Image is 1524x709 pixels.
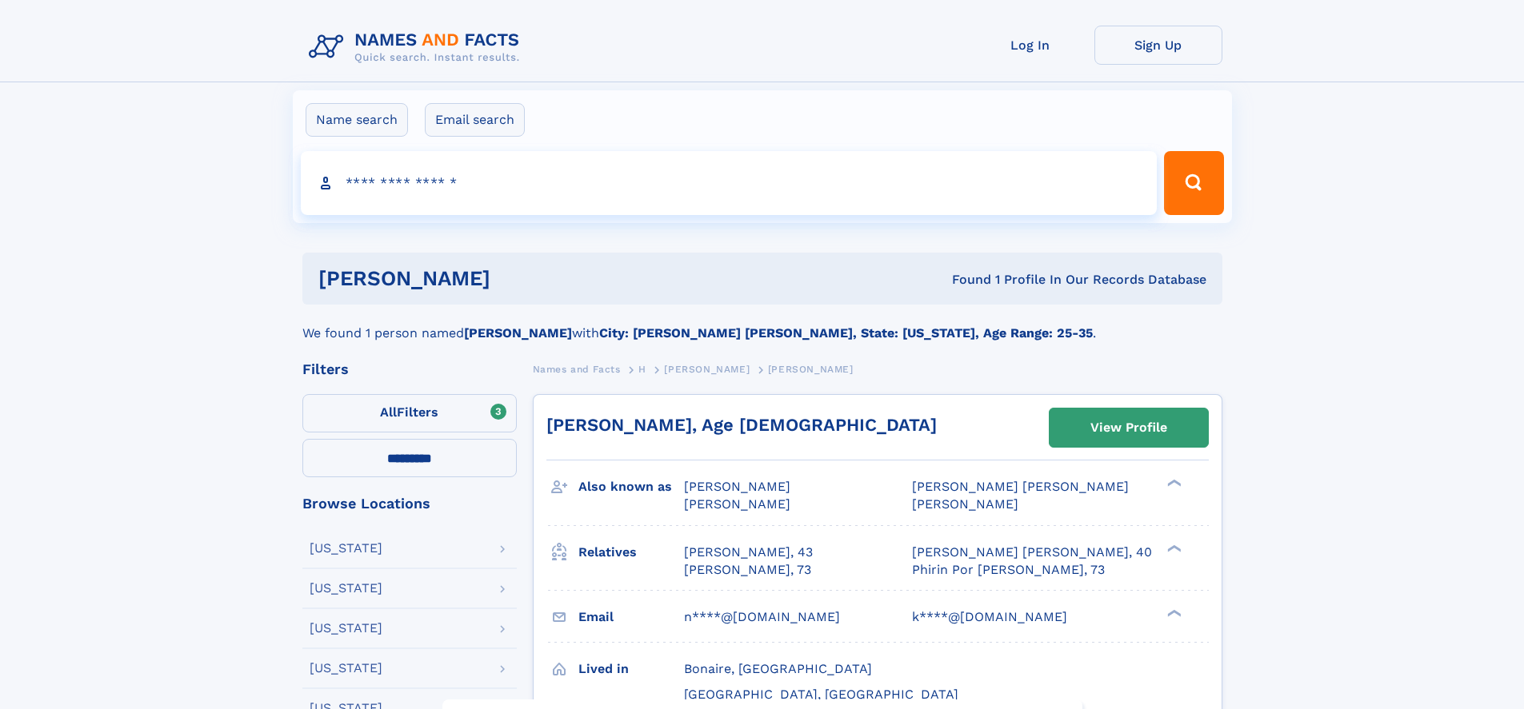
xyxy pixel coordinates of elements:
h1: [PERSON_NAME] [318,269,722,289]
div: [US_STATE] [310,662,382,675]
span: H [638,364,646,375]
div: [US_STATE] [310,622,382,635]
a: View Profile [1050,408,1208,447]
input: search input [301,151,1158,215]
h3: Also known as [578,473,684,500]
div: ❯ [1163,607,1182,618]
div: ❯ [1163,478,1182,488]
div: [US_STATE] [310,542,382,555]
label: Filters [302,394,517,432]
div: Found 1 Profile In Our Records Database [721,271,1206,289]
span: [GEOGRAPHIC_DATA], [GEOGRAPHIC_DATA] [684,687,958,702]
b: [PERSON_NAME] [464,325,572,341]
div: Browse Locations [302,496,517,511]
b: City: [PERSON_NAME] [PERSON_NAME], State: [US_STATE], Age Range: 25-35 [599,325,1093,341]
div: [US_STATE] [310,582,382,595]
span: [PERSON_NAME] [664,364,750,375]
a: Log In [966,26,1094,65]
a: H [638,359,646,379]
label: Email search [425,103,525,137]
a: [PERSON_NAME] [664,359,750,379]
a: [PERSON_NAME], 73 [684,561,811,579]
h3: Email [578,603,684,631]
div: We found 1 person named with . [302,305,1222,343]
h3: Relatives [578,539,684,566]
a: [PERSON_NAME], Age [DEMOGRAPHIC_DATA] [546,415,937,435]
a: Phirin Por [PERSON_NAME], 73 [912,561,1105,579]
h3: Lived in [578,655,684,683]
div: ❯ [1163,543,1182,553]
span: [PERSON_NAME] [PERSON_NAME] [912,479,1129,494]
span: [PERSON_NAME] [684,496,790,512]
a: [PERSON_NAME] [PERSON_NAME], 40 [912,544,1152,561]
div: View Profile [1090,409,1167,446]
span: All [380,404,397,420]
span: Bonaire, [GEOGRAPHIC_DATA] [684,661,872,676]
a: Sign Up [1094,26,1222,65]
span: [PERSON_NAME] [684,479,790,494]
button: Search Button [1164,151,1223,215]
div: Filters [302,362,517,376]
span: [PERSON_NAME] [768,364,854,375]
label: Name search [306,103,408,137]
span: [PERSON_NAME] [912,496,1018,512]
a: Names and Facts [533,359,621,379]
img: Logo Names and Facts [302,26,533,69]
a: [PERSON_NAME], 43 [684,544,813,561]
